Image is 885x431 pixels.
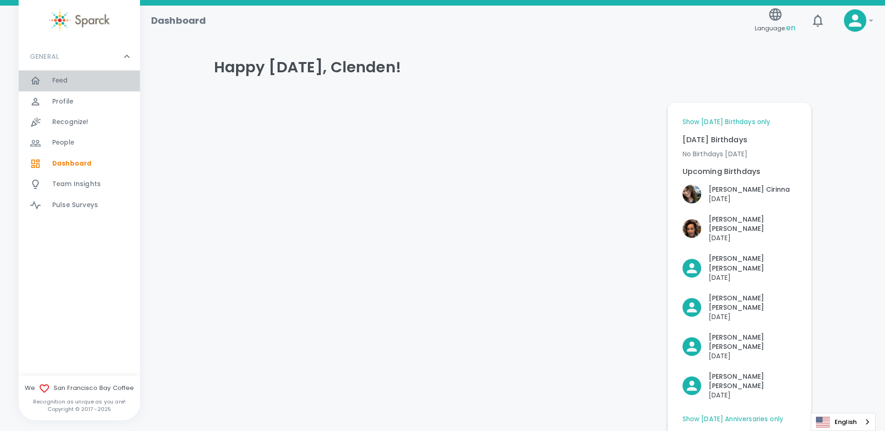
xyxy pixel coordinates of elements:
[709,390,796,400] p: [DATE]
[19,132,140,153] a: People
[709,273,796,282] p: [DATE]
[52,201,98,210] span: Pulse Surveys
[811,413,875,431] a: English
[19,383,140,394] span: We San Francisco Bay Coffee
[675,207,796,243] div: Click to Recognize!
[30,52,59,61] p: GENERAL
[19,91,140,112] a: Profile
[19,153,140,174] a: Dashboard
[52,118,89,127] span: Recognize!
[151,13,206,28] h1: Dashboard
[683,219,701,238] img: Picture of Nicole Perry
[675,364,796,400] div: Click to Recognize!
[755,22,795,35] span: Language:
[19,174,140,195] a: Team Insights
[214,58,811,76] h4: Happy [DATE], Clenden!
[709,254,796,272] p: [PERSON_NAME] [PERSON_NAME]
[683,149,796,159] p: No Birthdays [DATE]
[683,372,796,400] button: Click to Recognize!
[709,333,796,351] p: [PERSON_NAME] [PERSON_NAME]
[19,112,140,132] a: Recognize!
[683,185,701,203] img: Picture of Vashti Cirinna
[19,195,140,215] a: Pulse Surveys
[52,180,101,189] span: Team Insights
[675,177,790,203] div: Click to Recognize!
[52,138,74,147] span: People
[19,42,140,70] div: GENERAL
[683,185,790,203] button: Click to Recognize!
[675,286,796,321] div: Click to Recognize!
[683,254,796,282] button: Click to Recognize!
[709,293,796,312] p: [PERSON_NAME] [PERSON_NAME]
[49,9,110,31] img: Sparck logo
[786,22,795,33] span: en
[19,70,140,91] a: Feed
[675,246,796,282] div: Click to Recognize!
[811,413,876,431] aside: Language selected: English
[683,293,796,321] button: Click to Recognize!
[709,372,796,390] p: [PERSON_NAME] [PERSON_NAME]
[19,398,140,405] p: Recognition as unique as you are!
[683,118,771,127] a: Show [DATE] Birthdays only
[19,70,140,219] div: GENERAL
[19,9,140,31] a: Sparck logo
[683,134,796,146] p: [DATE] Birthdays
[683,415,784,424] a: Show [DATE] Anniversaries only
[709,351,796,361] p: [DATE]
[675,325,796,361] div: Click to Recognize!
[52,76,68,85] span: Feed
[709,185,790,194] p: [PERSON_NAME] Cirinna
[52,97,73,106] span: Profile
[709,215,796,233] p: [PERSON_NAME] [PERSON_NAME]
[19,405,140,413] p: Copyright © 2017 - 2025
[709,312,796,321] p: [DATE]
[709,233,796,243] p: [DATE]
[52,159,91,168] span: Dashboard
[751,4,799,37] button: Language:en
[709,194,790,203] p: [DATE]
[811,413,876,431] div: Language
[683,166,796,177] p: Upcoming Birthdays
[683,215,796,243] button: Click to Recognize!
[683,333,796,361] button: Click to Recognize!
